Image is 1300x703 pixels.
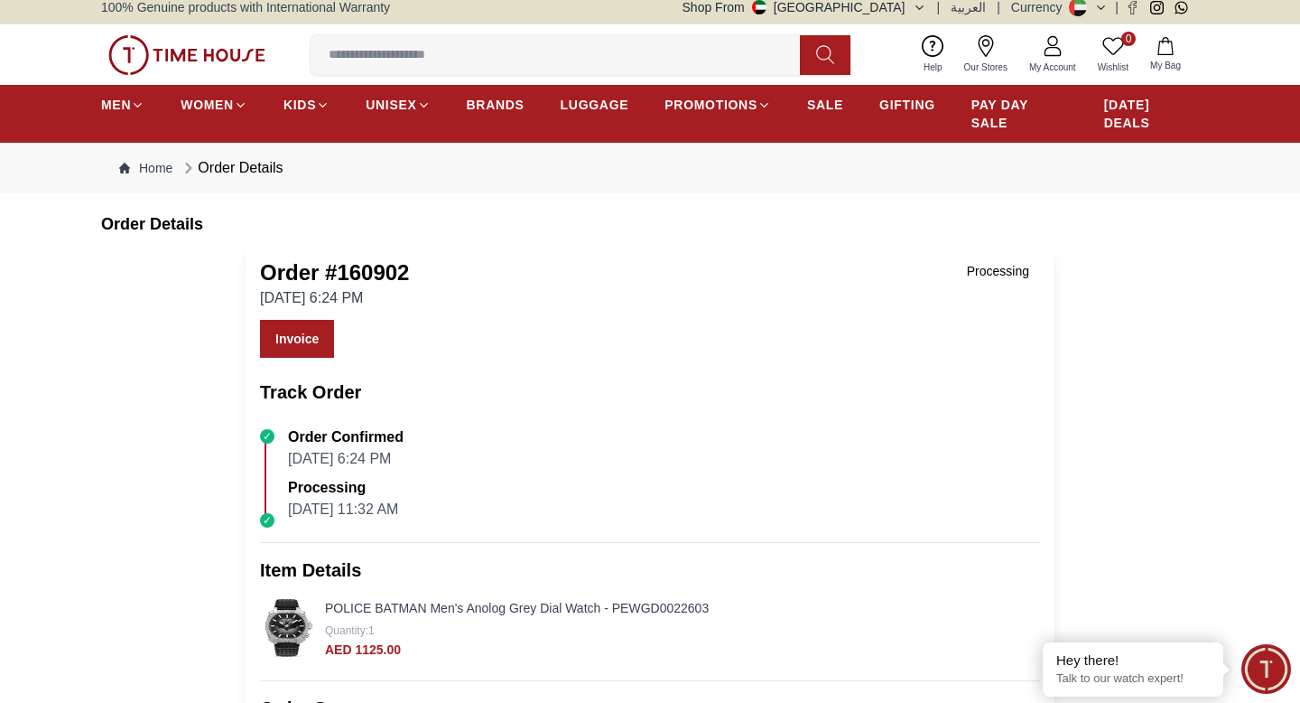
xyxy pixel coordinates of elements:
[101,96,131,114] span: MEN
[288,448,404,470] p: [DATE] 6:24 PM
[260,599,318,657] img: ...
[1150,1,1164,14] a: Instagram
[325,624,375,637] span: Quantity : 1
[260,558,1040,583] h2: Item Details
[1056,671,1210,687] p: Talk to our watch expert!
[119,159,172,177] a: Home
[971,89,1068,139] a: PAY DAY SALE
[1126,1,1139,14] a: Facebook
[561,96,629,114] span: LUGGAGE
[953,32,1018,78] a: Our Stores
[1091,61,1136,74] span: Wishlist
[879,89,935,121] a: GIFTING
[1143,59,1188,72] span: My Bag
[101,143,1199,193] nav: Breadcrumb
[288,426,404,448] p: Order Confirmed
[664,96,757,114] span: PROMOTIONS
[561,89,629,121] a: LUGGAGE
[1175,1,1188,14] a: Whatsapp
[260,320,334,358] a: Invoice
[1104,89,1199,139] a: [DATE] DEALS
[181,96,234,114] span: WOMEN
[1139,33,1192,76] button: My Bag
[180,157,283,179] div: Order Details
[1241,644,1291,694] div: Chat Widget
[366,96,416,114] span: UNISEX
[366,89,430,121] a: UNISEX
[283,89,330,121] a: KIDS
[325,642,401,657] span: AED 1125.00
[1087,32,1139,78] a: 0Wishlist
[260,380,1040,405] h2: Track Order
[283,96,316,114] span: KIDS
[101,89,144,121] a: MEN
[288,477,398,499] p: Processing
[807,96,843,114] span: SALE
[325,601,709,615] a: POLICE BATMAN Men's Anolog Grey Dial Watch - PEWGD0022603
[879,96,935,114] span: GIFTING
[260,258,409,287] h1: Order # 160902
[101,211,1199,237] h6: Order Details
[181,89,247,121] a: WOMEN
[467,89,525,121] a: BRANDS
[913,32,953,78] a: Help
[1121,32,1136,46] span: 0
[807,89,843,121] a: SALE
[664,89,771,121] a: PROMOTIONS
[288,499,398,520] p: [DATE] 11:32 AM
[1056,651,1210,670] div: Hey there!
[260,287,409,309] p: [DATE] 6:24 PM
[108,35,265,75] img: ...
[916,61,950,74] span: Help
[467,96,525,114] span: BRANDS
[956,258,1040,284] div: Processing
[957,61,1015,74] span: Our Stores
[1104,96,1199,132] span: [DATE] DEALS
[971,96,1068,132] span: PAY DAY SALE
[1022,61,1083,74] span: My Account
